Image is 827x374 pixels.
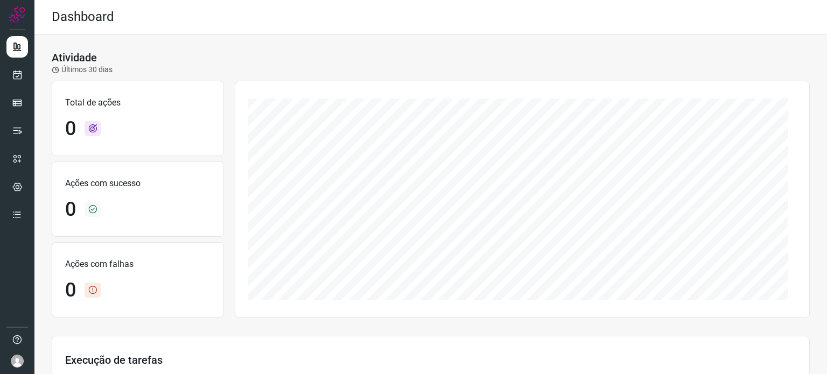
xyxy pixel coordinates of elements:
[9,6,25,23] img: Logo
[65,198,76,221] h1: 0
[65,258,211,271] p: Ações com falhas
[52,9,114,25] h2: Dashboard
[52,64,113,75] p: Últimos 30 dias
[52,51,97,64] h3: Atividade
[65,279,76,302] h1: 0
[11,355,24,368] img: avatar-user-boy.jpg
[65,354,796,366] h3: Execução de tarefas
[65,96,211,109] p: Total de ações
[65,177,211,190] p: Ações com sucesso
[65,117,76,140] h1: 0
